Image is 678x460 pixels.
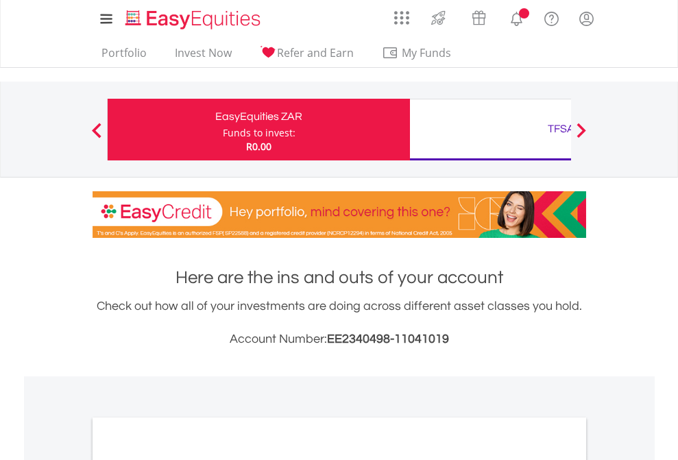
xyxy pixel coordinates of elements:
a: My Profile [569,3,604,34]
img: grid-menu-icon.svg [394,10,409,25]
a: FAQ's and Support [534,3,569,31]
div: Funds to invest: [223,126,295,140]
span: My Funds [382,44,472,62]
img: EasyCredit Promotion Banner [93,191,586,238]
img: vouchers-v2.svg [468,7,490,29]
a: Notifications [499,3,534,31]
a: AppsGrid [385,3,418,25]
a: Portfolio [96,46,152,67]
a: Vouchers [459,3,499,29]
h3: Account Number: [93,330,586,349]
img: EasyEquities_Logo.png [123,8,266,31]
img: thrive-v2.svg [427,7,450,29]
span: Refer and Earn [277,45,354,60]
span: EE2340498-11041019 [327,332,449,346]
button: Previous [83,130,110,143]
a: Invest Now [169,46,237,67]
a: Refer and Earn [254,46,359,67]
div: EasyEquities ZAR [116,107,402,126]
a: Home page [120,3,266,31]
button: Next [568,130,595,143]
div: Check out how all of your investments are doing across different asset classes you hold. [93,297,586,349]
h1: Here are the ins and outs of your account [93,265,586,290]
span: R0.00 [246,140,271,153]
